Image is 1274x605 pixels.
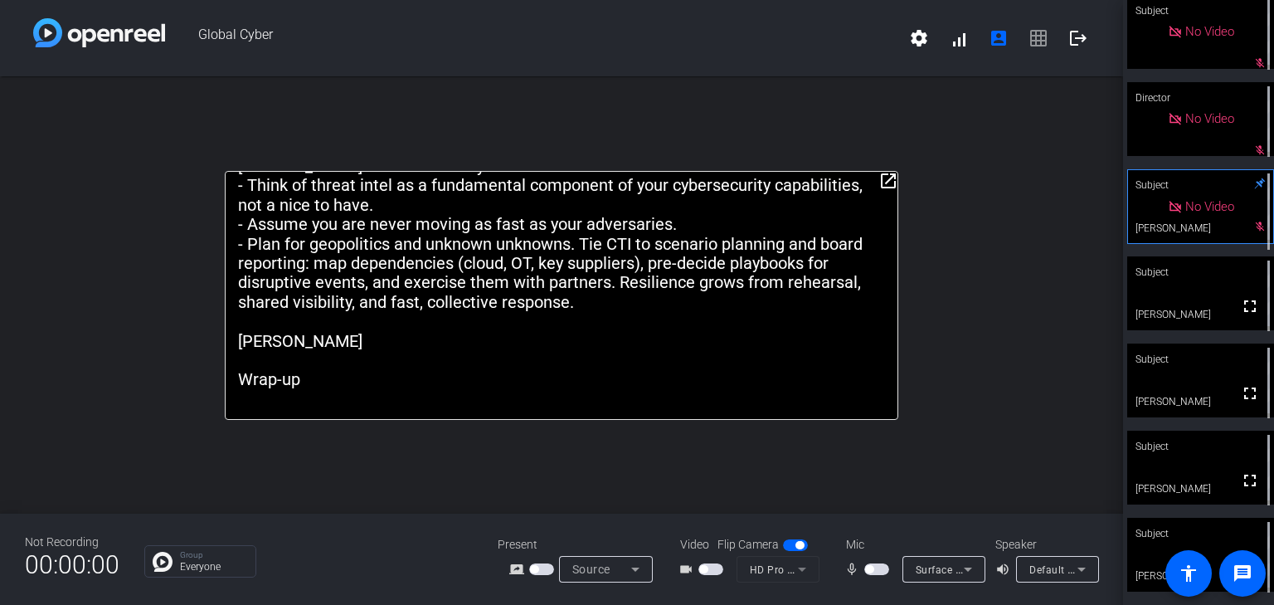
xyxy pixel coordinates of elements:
mat-icon: screen_share_outline [509,559,529,579]
p: - Plan for geopolitics and unknown unknowns. Tie CTI to scenario planning and board reporting: ma... [238,235,885,313]
div: Subject [1127,344,1274,375]
img: Chat Icon [153,552,173,572]
p: Everyone [180,562,247,572]
mat-icon: message [1233,564,1252,583]
div: Director [1127,82,1274,114]
div: Mic [829,536,995,554]
mat-icon: settings [909,28,929,48]
span: Flip Camera [717,536,779,554]
p: Group [180,551,247,559]
mat-icon: account_box [989,28,1009,48]
mat-icon: fullscreen [1240,383,1260,403]
span: No Video [1185,24,1234,39]
mat-icon: mic_none [844,559,864,579]
span: Source [572,563,610,576]
span: Video [680,536,709,554]
mat-icon: videocam_outline [678,559,698,579]
span: No Video [1185,199,1234,214]
mat-icon: volume_up [995,559,1015,579]
mat-icon: fullscreen [1240,296,1260,316]
p: [PERSON_NAME] [238,332,885,351]
div: Not Recording [25,534,119,551]
mat-icon: open_in_new [878,171,898,191]
span: Surface Stereo Microphones (Surface High Definition Audio) [916,563,1207,576]
mat-icon: accessibility [1179,564,1199,583]
span: 00:00:00 [25,544,119,585]
div: Subject [1127,431,1274,462]
div: Present [498,536,664,554]
span: No Video [1185,111,1234,126]
p: - Assume you are never moving as fast as your adversaries. [238,215,885,234]
div: Subject [1127,256,1274,288]
span: Global Cyber [165,18,899,58]
mat-icon: fullscreen [1240,471,1260,490]
div: Subject [1127,169,1274,201]
div: Subject [1127,518,1274,549]
img: white-gradient.svg [33,18,165,47]
button: signal_cellular_alt [939,18,979,58]
mat-icon: logout [1068,28,1088,48]
div: Speaker [995,536,1095,554]
p: Wrap-up [238,370,885,389]
p: - Think of threat intel as a fundamental component of your cybersecurity capabilities, not a nice... [238,176,885,215]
